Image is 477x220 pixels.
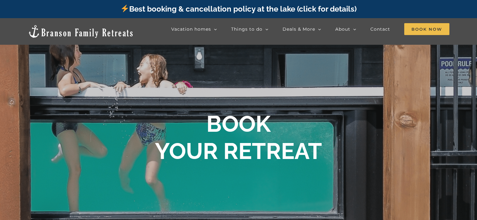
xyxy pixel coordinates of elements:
[171,27,211,31] span: Vacation homes
[120,4,356,13] a: Best booking & cancellation policy at the lake (click for details)
[370,23,390,35] a: Contact
[370,27,390,31] span: Contact
[28,24,134,38] img: Branson Family Retreats Logo
[155,111,322,164] b: BOOK YOUR RETREAT
[283,27,315,31] span: Deals & More
[171,23,217,35] a: Vacation homes
[231,27,262,31] span: Things to do
[121,5,129,12] img: ⚡️
[231,23,268,35] a: Things to do
[335,23,356,35] a: About
[404,23,449,35] a: Book Now
[335,27,350,31] span: About
[283,23,321,35] a: Deals & More
[171,23,449,35] nav: Main Menu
